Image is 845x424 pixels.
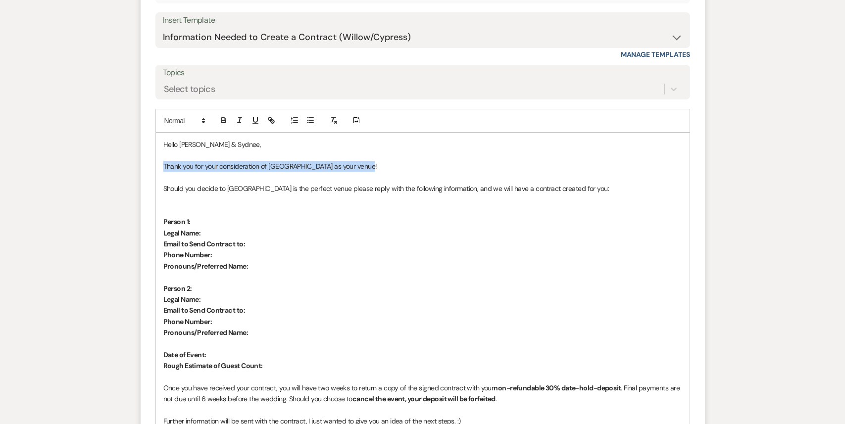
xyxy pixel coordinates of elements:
[352,394,496,403] strong: cancel the event, your deposit will be forfeited
[163,229,201,237] strong: Legal Name:
[163,250,212,259] strong: Phone Number:
[163,328,249,337] strong: Pronouns/Preferred Name:
[163,295,201,304] strong: Legal Name:
[163,350,206,359] strong: Date of Event:
[163,382,682,405] p: Once you have received your contract, you will have two weeks to return a copy of the signed cont...
[163,239,245,248] strong: Email to Send Contract to:
[163,361,263,370] strong: Rough Estimate of Guest Count:
[163,139,682,150] p: Hello [PERSON_NAME] & Sydnee,
[163,306,245,315] strong: Email to Send Contract to:
[163,183,682,194] p: Should you decide to [GEOGRAPHIC_DATA] is the perfect venue please reply with the following infor...
[163,161,682,172] p: Thank you for your consideration of [GEOGRAPHIC_DATA] as your venue!
[163,13,683,28] div: Insert Template
[163,217,191,226] strong: Person 1:
[163,317,212,326] strong: Phone Number:
[163,284,192,293] strong: Person 2:
[164,83,215,96] div: Select topics
[163,66,683,80] label: Topics
[621,50,690,59] a: Manage Templates
[494,383,621,392] strong: non-refundable 30% date-hold-deposit
[163,262,249,271] strong: Pronouns/Preferred Name:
